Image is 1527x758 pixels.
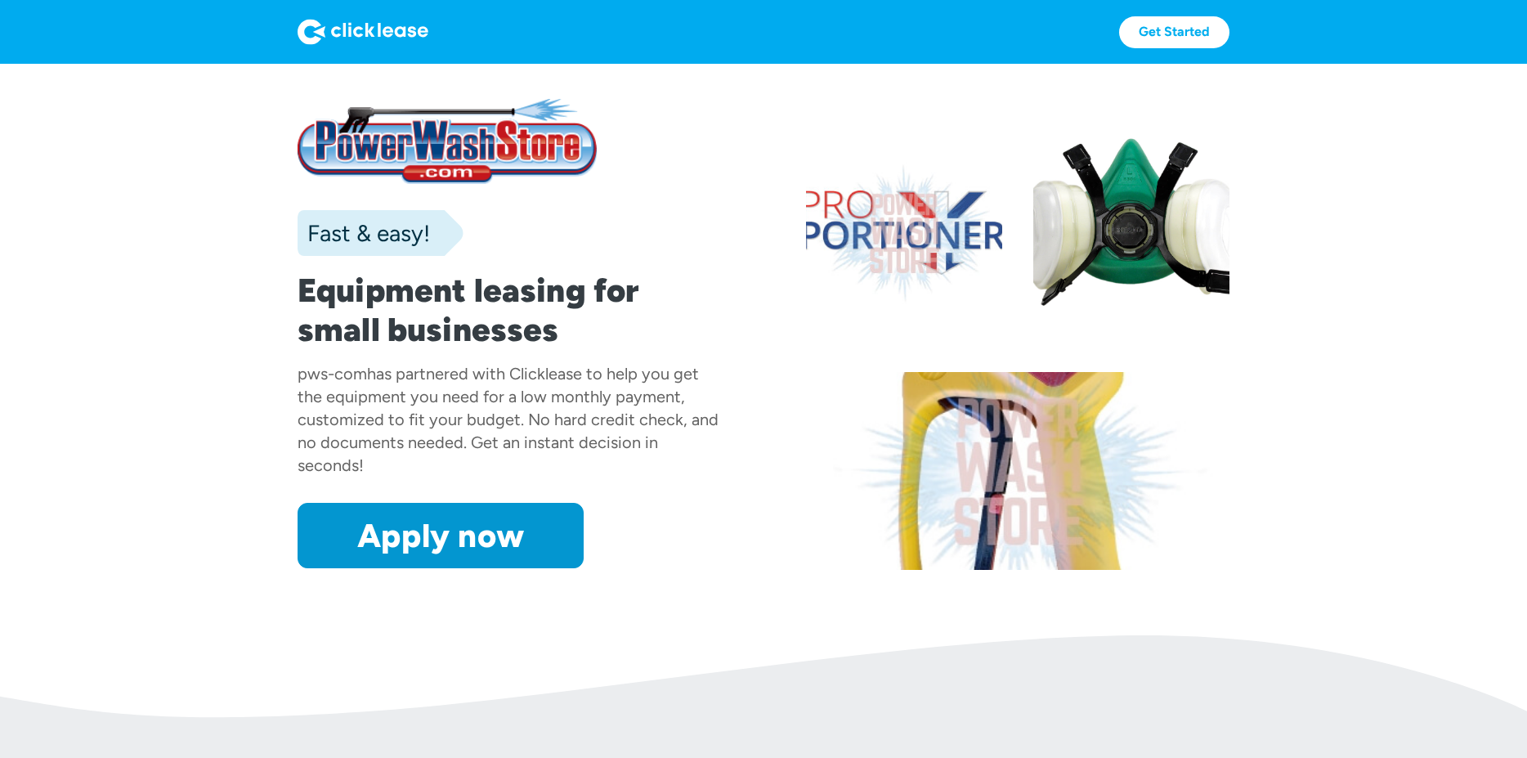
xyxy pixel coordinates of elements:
[298,503,584,568] a: Apply now
[1119,16,1229,48] a: Get Started
[298,364,719,475] div: has partnered with Clicklease to help you get the equipment you need for a low monthly payment, c...
[298,364,367,383] div: pws-com
[298,19,428,45] img: Logo
[298,271,721,349] h1: Equipment leasing for small businesses
[298,217,430,249] div: Fast & easy!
